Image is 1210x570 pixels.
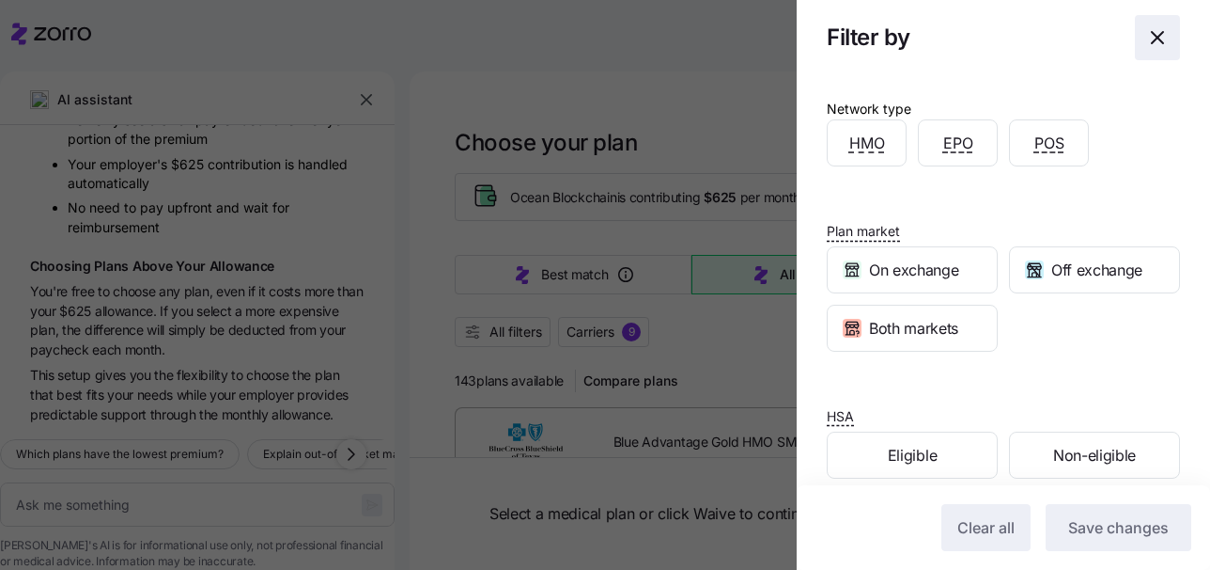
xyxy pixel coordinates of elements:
span: Save changes [1068,516,1169,539]
span: EPO [943,132,973,155]
button: Clear all [941,504,1031,551]
h1: Filter by [827,23,1120,52]
span: Eligible [888,444,937,467]
span: Both markets [869,317,958,340]
span: Clear all [957,516,1015,539]
span: HMO [849,132,885,155]
button: Save changes [1046,504,1191,551]
span: POS [1034,132,1064,155]
div: Network type [827,99,911,119]
span: HSA [827,407,854,426]
span: On exchange [869,259,958,282]
span: Off exchange [1051,259,1142,282]
span: Plan market [827,222,900,241]
span: Non-eligible [1053,444,1136,467]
